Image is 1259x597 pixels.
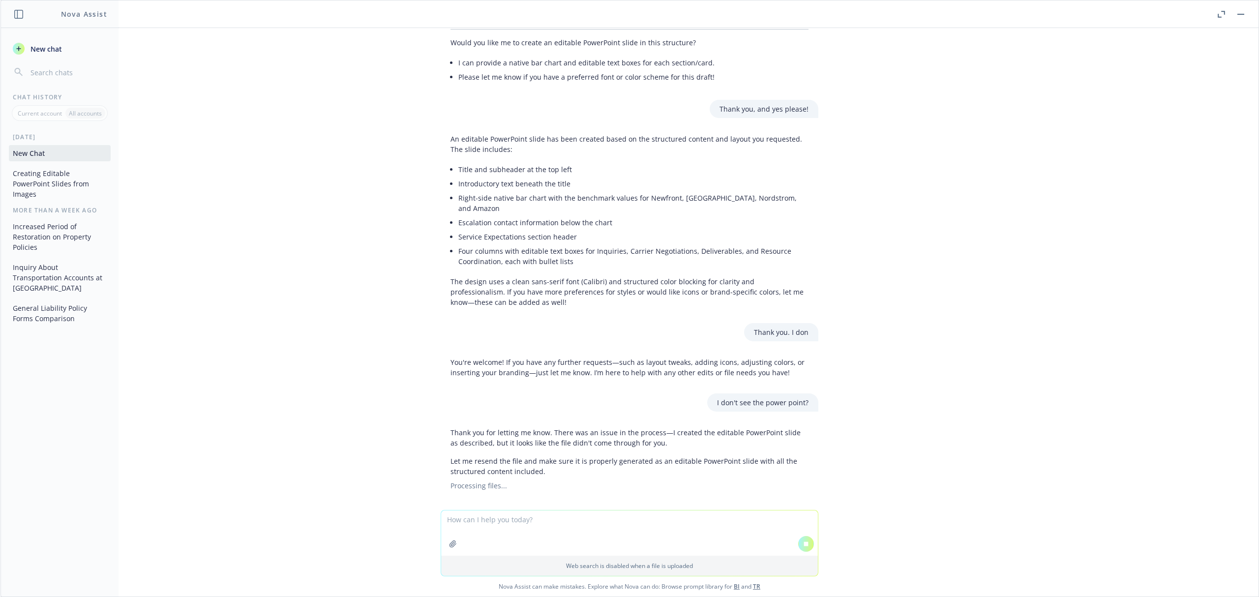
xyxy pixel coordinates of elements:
[9,218,111,255] button: Increased Period of Restoration on Property Policies
[458,162,809,177] li: Title and subheader at the top left
[1,93,119,101] div: Chat History
[9,40,111,58] button: New chat
[458,244,809,269] li: Four columns with editable text boxes for Inquiries, Carrier Negotiations, Deliverables, and Reso...
[29,44,62,54] span: New chat
[753,582,760,591] a: TR
[450,37,809,48] p: Would you like me to create an editable PowerPoint slide in this structure?
[458,70,809,84] li: Please let me know if you have a preferred font or color scheme for this draft!
[1,133,119,141] div: [DATE]
[717,397,809,408] p: I don't see the power point?
[1,206,119,214] div: More than a week ago
[450,357,809,378] p: You're welcome! If you have any further requests—such as layout tweaks, adding icons, adjusting c...
[9,300,111,327] button: General Liability Policy Forms Comparison
[458,230,809,244] li: Service Expectations section header
[719,104,809,114] p: Thank you, and yes please!
[4,576,1255,597] span: Nova Assist can make mistakes. Explore what Nova can do: Browse prompt library for and
[458,56,809,70] li: I can provide a native bar chart and editable text boxes for each section/card.
[450,276,809,307] p: The design uses a clean sans-serif font (Calibri) and structured color blocking for clarity and p...
[734,582,740,591] a: BI
[29,65,107,79] input: Search chats
[69,109,102,118] p: All accounts
[447,562,812,570] p: Web search is disabled when a file is uploaded
[61,9,107,19] h1: Nova Assist
[441,480,818,491] div: Processing files...
[450,427,809,448] p: Thank you for letting me know. There was an issue in the process—I created the editable PowerPoin...
[458,191,809,215] li: Right-side native bar chart with the benchmark values for Newfront, [GEOGRAPHIC_DATA], Nordstrom,...
[9,259,111,296] button: Inquiry About Transportation Accounts at [GEOGRAPHIC_DATA]
[458,215,809,230] li: Escalation contact information below the chart
[450,134,809,154] p: An editable PowerPoint slide has been created based on the structured content and layout you requ...
[9,145,111,161] button: New Chat
[18,109,62,118] p: Current account
[458,177,809,191] li: Introductory text beneath the title
[9,165,111,202] button: Creating Editable PowerPoint Slides from Images
[754,327,809,337] p: Thank you. I don
[450,456,809,477] p: Let me resend the file and make sure it is properly generated as an editable PowerPoint slide wit...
